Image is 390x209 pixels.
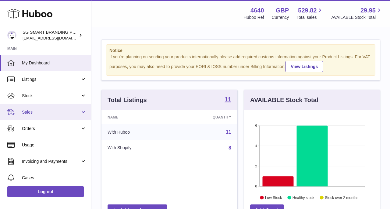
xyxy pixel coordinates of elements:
span: [EMAIL_ADDRESS][DOMAIN_NAME] [23,36,90,40]
div: SG SMART BRANDING PTE. LTD. [23,29,77,41]
th: Name [101,110,175,124]
strong: Notice [109,48,372,53]
div: If you're planning on sending your products internationally please add required customs informati... [109,54,372,72]
text: 4 [255,144,257,148]
text: 0 [255,184,257,188]
span: Sales [22,109,80,115]
div: Currency [272,15,289,20]
a: 11 [226,129,231,135]
text: 6 [255,124,257,127]
strong: 11 [225,96,231,102]
span: AVAILABLE Stock Total [331,15,383,20]
strong: GBP [276,6,289,15]
h3: AVAILABLE Stock Total [250,96,318,104]
text: 2 [255,164,257,168]
a: 29.95 AVAILABLE Stock Total [331,6,383,20]
span: Total sales [296,15,324,20]
span: Orders [22,126,80,132]
h3: Total Listings [108,96,147,104]
span: Usage [22,142,87,148]
a: 11 [225,96,231,104]
a: 8 [229,145,231,150]
span: Cases [22,175,87,181]
span: Stock [22,93,80,99]
td: With Shopify [101,140,175,156]
text: Stock over 2 months [325,195,358,200]
span: My Dashboard [22,60,87,66]
span: Invoicing and Payments [22,159,80,164]
img: uktopsmileshipping@gmail.com [7,31,16,40]
td: With Huboo [101,124,175,140]
a: 529.82 Total sales [296,6,324,20]
text: Low Stock [265,195,282,200]
span: 29.95 [360,6,376,15]
div: Huboo Ref [244,15,264,20]
th: Quantity [175,110,237,124]
a: View Listings [285,61,323,72]
text: Healthy stock [292,195,315,200]
span: 529.82 [298,6,317,15]
a: Log out [7,186,84,197]
span: Listings [22,77,80,82]
strong: 4640 [250,6,264,15]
